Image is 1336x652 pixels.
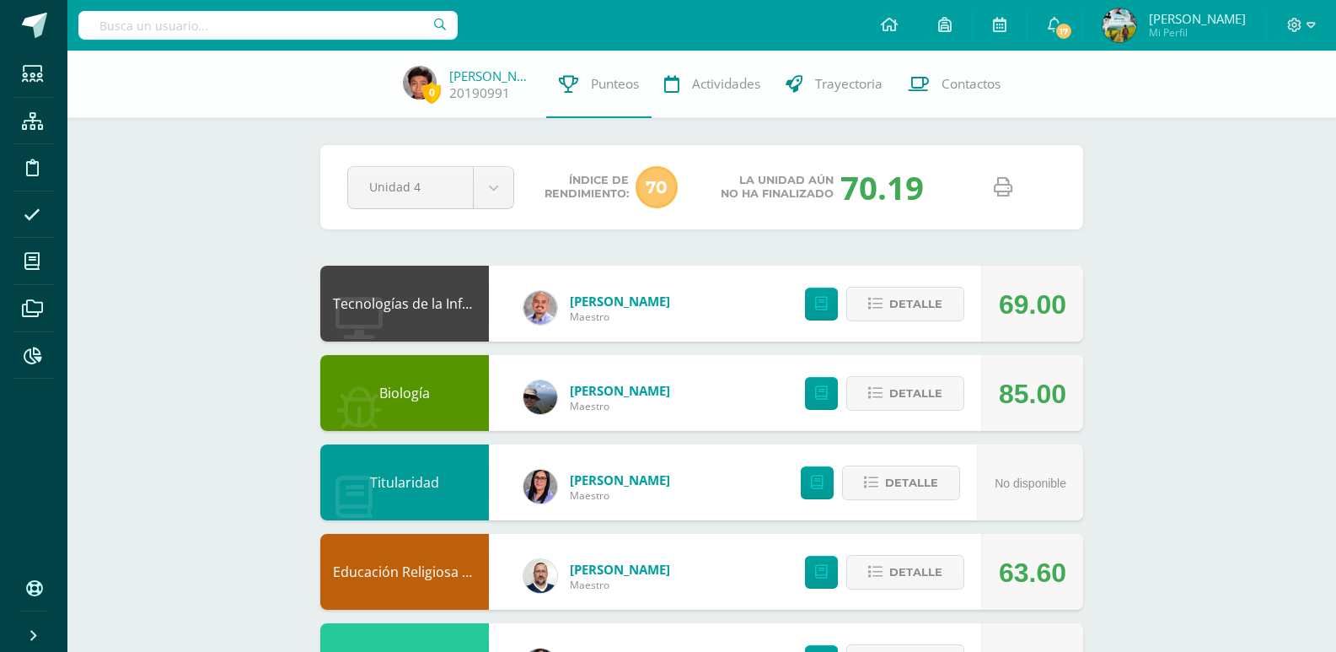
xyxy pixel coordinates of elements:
[1149,10,1246,27] span: [PERSON_NAME]
[523,291,557,325] img: f4ddca51a09d81af1cee46ad6847c426.png
[999,356,1066,432] div: 85.00
[449,67,534,84] a: [PERSON_NAME]
[570,293,670,310] a: [PERSON_NAME]
[348,167,513,208] a: Unidad 4
[885,467,938,498] span: Detalle
[570,471,670,488] a: [PERSON_NAME]
[999,267,1066,342] div: 69.00
[846,287,964,321] button: Detalle
[652,51,773,118] a: Actividades
[422,82,441,103] span: 0
[636,166,678,208] span: 70
[320,266,489,342] div: Tecnologías de la Información y la Comunicación
[78,11,458,40] input: Busca un usuario...
[523,559,557,593] img: 0a7d3388a1c2f08b55b75cf801b20128.png
[842,466,960,500] button: Detalle
[523,470,557,504] img: f299a6914324fd9fb9c4d26292297a76.png
[692,75,760,93] span: Actividades
[999,535,1066,611] div: 63.60
[591,75,639,93] span: Punteos
[1054,22,1073,40] span: 17
[449,84,510,102] a: 20190991
[1149,25,1246,40] span: Mi Perfil
[815,75,883,93] span: Trayectoria
[889,378,942,409] span: Detalle
[570,310,670,324] span: Maestro
[889,557,942,588] span: Detalle
[895,51,1013,118] a: Contactos
[403,66,437,100] img: d585f9becdb35943c3ba0e197d62b384.png
[570,578,670,592] span: Maestro
[773,51,895,118] a: Trayectoria
[320,355,489,431] div: Biología
[846,376,964,411] button: Detalle
[995,477,1066,490] span: No disponible
[333,563,508,581] a: Educación Religiosa Escolar
[1103,8,1136,42] img: 68dc05d322f312bf24d9602efa4c3a00.png
[320,534,489,610] div: Educación Religiosa Escolar
[840,165,924,209] div: 70.19
[523,380,557,414] img: 5e952bed91828fffc449ceb1b345eddb.png
[545,174,629,201] span: Índice de Rendimiento:
[369,167,452,207] span: Unidad 4
[333,294,642,313] a: Tecnologías de la Información y la Comunicación
[320,445,489,520] div: Titularidad
[846,555,964,590] button: Detalle
[570,382,670,399] a: [PERSON_NAME]
[570,399,670,413] span: Maestro
[570,488,670,503] span: Maestro
[370,473,439,492] a: Titularidad
[570,561,670,578] a: [PERSON_NAME]
[379,384,430,402] a: Biología
[721,174,834,201] span: La unidad aún no ha finalizado
[889,288,942,320] span: Detalle
[546,51,652,118] a: Punteos
[942,75,1001,93] span: Contactos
